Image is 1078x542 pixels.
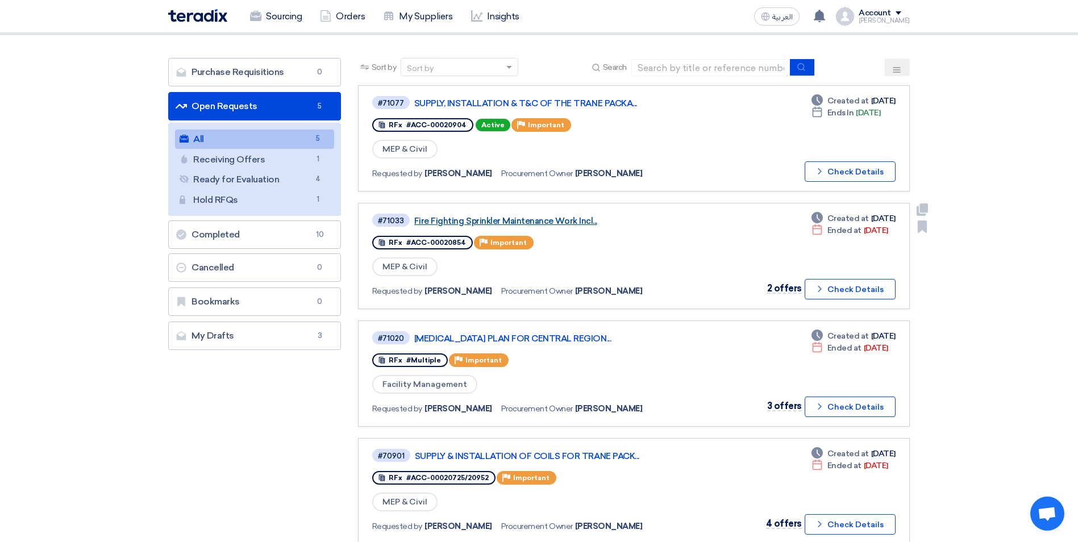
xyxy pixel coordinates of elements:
[827,224,861,236] span: Ended at
[424,285,492,297] span: [PERSON_NAME]
[414,216,698,226] a: Fire Fighting Sprinkler Maintenance Work Incl...
[476,119,510,131] span: Active
[836,7,854,26] img: profile_test.png
[168,287,341,316] a: Bookmarks0
[424,403,492,415] span: [PERSON_NAME]
[378,335,404,342] div: #71020
[754,7,800,26] button: العربية
[372,375,477,394] span: Facility Management
[827,212,869,224] span: Created at
[372,140,438,159] span: MEP & Civil
[811,342,888,354] div: [DATE]
[168,253,341,282] a: Cancelled0
[389,474,402,482] span: RFx
[827,107,854,119] span: Ends In
[501,168,573,180] span: Procurement Owner
[406,474,489,482] span: #ACC-00020725/20952
[631,59,790,76] input: Search by title or reference number
[168,220,341,249] a: Completed10
[827,342,861,354] span: Ended at
[311,153,325,165] span: 1
[575,168,643,180] span: [PERSON_NAME]
[313,296,327,307] span: 0
[811,107,881,119] div: [DATE]
[168,9,227,22] img: Teradix logo
[414,333,698,344] a: [MEDICAL_DATA] PLAN FOR CENTRAL REGION...
[372,168,422,180] span: Requested by
[389,356,402,364] span: RFx
[805,161,896,182] button: Check Details
[313,330,327,341] span: 3
[767,283,802,294] span: 2 offers
[406,239,466,247] span: #ACC-00020854
[311,194,325,206] span: 1
[528,121,564,129] span: Important
[378,217,404,224] div: #71033
[372,403,422,415] span: Requested by
[805,279,896,299] button: Check Details
[462,4,528,29] a: Insights
[311,133,325,145] span: 5
[311,4,374,29] a: Orders
[603,61,627,73] span: Search
[811,330,896,342] div: [DATE]
[175,130,334,149] a: All
[575,520,643,532] span: [PERSON_NAME]
[811,224,888,236] div: [DATE]
[168,322,341,350] a: My Drafts3
[805,397,896,417] button: Check Details
[811,212,896,224] div: [DATE]
[175,150,334,169] a: Receiving Offers
[389,239,402,247] span: RFx
[490,239,527,247] span: Important
[805,514,896,535] button: Check Details
[372,257,438,276] span: MEP & Civil
[378,99,404,107] div: #71077
[313,66,327,78] span: 0
[827,330,869,342] span: Created at
[313,262,327,273] span: 0
[313,101,327,112] span: 5
[827,448,869,460] span: Created at
[414,98,698,109] a: SUPPLY, INSTALLATION & T&C OF THE TRANE PACKA...
[811,95,896,107] div: [DATE]
[415,451,699,461] a: SUPPLY & INSTALLATION OF COILS FOR TRANE PACK...
[811,448,896,460] div: [DATE]
[378,452,405,460] div: #70901
[407,62,434,74] div: Sort by
[513,474,550,482] span: Important
[575,285,643,297] span: [PERSON_NAME]
[311,173,325,185] span: 4
[168,58,341,86] a: Purchase Requisitions0
[313,229,327,240] span: 10
[406,356,441,364] span: #Multiple
[389,121,402,129] span: RFx
[767,401,802,411] span: 3 offers
[827,95,869,107] span: Created at
[501,520,573,532] span: Procurement Owner
[1030,497,1064,531] a: Open chat
[372,285,422,297] span: Requested by
[575,403,643,415] span: [PERSON_NAME]
[766,518,802,529] span: 4 offers
[811,460,888,472] div: [DATE]
[374,4,461,29] a: My Suppliers
[406,121,467,129] span: #ACC-00020904
[772,13,793,21] span: العربية
[501,285,573,297] span: Procurement Owner
[859,9,891,18] div: Account
[827,460,861,472] span: Ended at
[424,520,492,532] span: [PERSON_NAME]
[168,92,341,120] a: Open Requests5
[465,356,502,364] span: Important
[175,170,334,189] a: Ready for Evaluation
[859,18,910,24] div: [PERSON_NAME]
[424,168,492,180] span: [PERSON_NAME]
[372,493,438,511] span: MEP & Civil
[175,190,334,210] a: Hold RFQs
[241,4,311,29] a: Sourcing
[372,520,422,532] span: Requested by
[501,403,573,415] span: Procurement Owner
[372,61,397,73] span: Sort by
